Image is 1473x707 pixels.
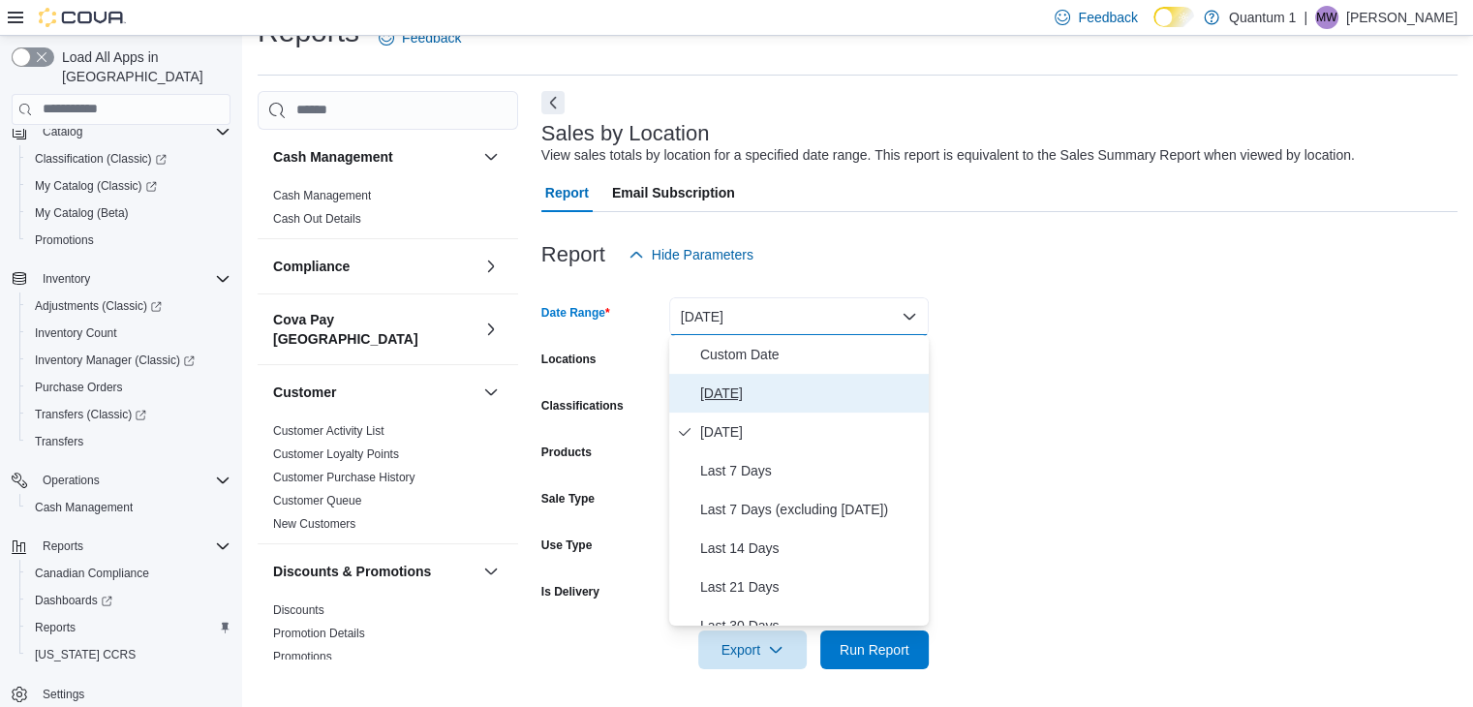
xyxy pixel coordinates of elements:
[35,120,90,143] button: Catalog
[27,643,230,666] span: Washington CCRS
[35,267,230,291] span: Inventory
[1346,6,1458,29] p: [PERSON_NAME]
[273,189,371,202] a: Cash Management
[1229,6,1296,29] p: Quantum 1
[273,562,476,581] button: Discounts & Promotions
[700,498,921,521] span: Last 7 Days (excluding [DATE])
[27,147,174,170] a: Classification (Classic)
[541,398,624,414] label: Classifications
[541,352,597,367] label: Locations
[35,380,123,395] span: Purchase Orders
[27,496,140,519] a: Cash Management
[820,630,929,669] button: Run Report
[35,566,149,581] span: Canadian Compliance
[541,91,565,114] button: Next
[19,172,238,200] a: My Catalog (Classic)
[27,616,83,639] a: Reports
[621,235,761,274] button: Hide Parameters
[35,469,230,492] span: Operations
[19,200,238,227] button: My Catalog (Beta)
[698,630,807,669] button: Export
[19,641,238,668] button: [US_STATE] CCRS
[541,122,710,145] h3: Sales by Location
[273,424,384,438] a: Customer Activity List
[273,257,476,276] button: Compliance
[273,446,399,462] span: Customer Loyalty Points
[1153,7,1194,27] input: Dark Mode
[43,271,90,287] span: Inventory
[273,650,332,663] a: Promotions
[35,593,112,608] span: Dashboards
[840,640,909,660] span: Run Report
[27,430,230,453] span: Transfers
[35,620,76,635] span: Reports
[35,205,129,221] span: My Catalog (Beta)
[700,420,921,444] span: [DATE]
[27,349,202,372] a: Inventory Manager (Classic)
[273,470,415,485] span: Customer Purchase History
[27,229,102,252] a: Promotions
[273,310,476,349] h3: Cova Pay [GEOGRAPHIC_DATA]
[273,212,361,226] a: Cash Out Details
[273,257,350,276] h3: Compliance
[669,297,929,336] button: [DATE]
[371,18,469,57] a: Feedback
[27,589,230,612] span: Dashboards
[35,407,146,422] span: Transfers (Classic)
[35,353,195,368] span: Inventory Manager (Classic)
[35,682,230,706] span: Settings
[258,184,518,238] div: Cash Management
[27,201,137,225] a: My Catalog (Beta)
[27,201,230,225] span: My Catalog (Beta)
[273,562,431,581] h3: Discounts & Promotions
[27,403,230,426] span: Transfers (Classic)
[479,318,503,341] button: Cova Pay [GEOGRAPHIC_DATA]
[35,325,117,341] span: Inventory Count
[19,145,238,172] a: Classification (Classic)
[4,118,238,145] button: Catalog
[700,614,921,637] span: Last 30 Days
[27,376,230,399] span: Purchase Orders
[273,626,365,641] span: Promotion Details
[39,8,126,27] img: Cova
[710,630,795,669] span: Export
[27,643,143,666] a: [US_STATE] CCRS
[27,174,230,198] span: My Catalog (Classic)
[27,562,230,585] span: Canadian Compliance
[35,535,91,558] button: Reports
[273,188,371,203] span: Cash Management
[273,147,393,167] h3: Cash Management
[27,174,165,198] a: My Catalog (Classic)
[545,173,589,212] span: Report
[27,349,230,372] span: Inventory Manager (Classic)
[4,467,238,494] button: Operations
[27,589,120,612] a: Dashboards
[35,500,133,515] span: Cash Management
[54,47,230,86] span: Load All Apps in [GEOGRAPHIC_DATA]
[652,245,753,264] span: Hide Parameters
[541,243,605,266] h3: Report
[19,494,238,521] button: Cash Management
[273,517,355,531] a: New Customers
[612,173,735,212] span: Email Subscription
[27,322,230,345] span: Inventory Count
[700,575,921,599] span: Last 21 Days
[273,516,355,532] span: New Customers
[19,374,238,401] button: Purchase Orders
[273,147,476,167] button: Cash Management
[700,382,921,405] span: [DATE]
[1316,6,1336,29] span: MW
[479,381,503,404] button: Customer
[700,537,921,560] span: Last 14 Days
[541,491,595,507] label: Sale Type
[19,347,238,374] a: Inventory Manager (Classic)
[19,614,238,641] button: Reports
[43,473,100,488] span: Operations
[273,423,384,439] span: Customer Activity List
[19,292,238,320] a: Adjustments (Classic)
[43,124,82,139] span: Catalog
[35,267,98,291] button: Inventory
[35,647,136,662] span: [US_STATE] CCRS
[273,471,415,484] a: Customer Purchase History
[27,294,169,318] a: Adjustments (Classic)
